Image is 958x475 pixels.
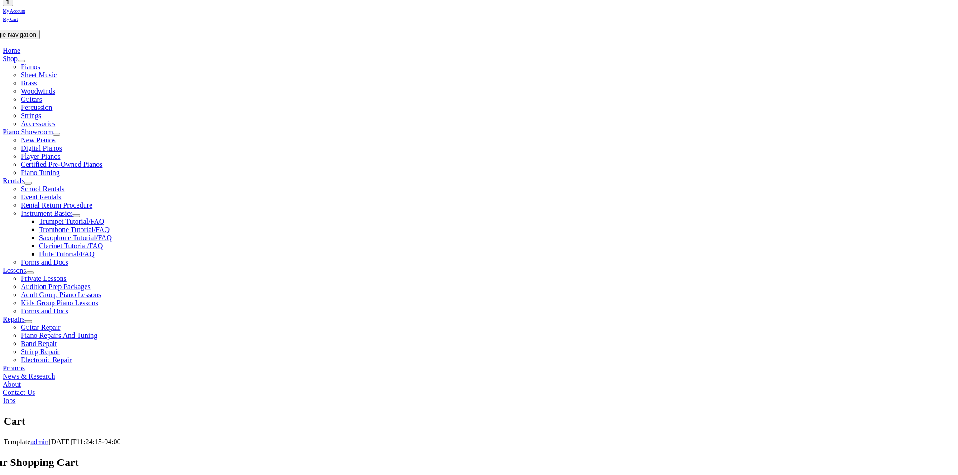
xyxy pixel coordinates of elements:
[21,201,92,209] a: Rental Return Procedure
[21,120,55,128] a: Accessories
[53,133,60,136] button: Open submenu of Piano Showroom
[21,152,61,160] a: Player Pianos
[3,55,18,62] a: Shop
[21,258,68,266] a: Forms and Docs
[21,136,56,144] a: New Pianos
[21,104,52,111] a: Percussion
[24,182,32,185] button: Open submenu of Rentals
[3,315,25,323] a: Repairs
[21,348,60,356] a: String Repair
[3,6,25,14] a: My Account
[21,332,97,339] a: Piano Repairs And Tuning
[3,9,25,14] span: My Account
[21,356,72,364] a: Electronic Repair
[21,275,67,282] a: Private Lessons
[39,226,110,233] a: Trombone Tutorial/FAQ
[73,214,80,217] button: Open submenu of Instrument Basics
[21,144,62,152] a: Digital Pianos
[21,185,64,193] a: School Rentals
[26,271,34,274] button: Open submenu of Lessons
[21,299,98,307] a: Kids Group Piano Lessons
[3,47,20,54] a: Home
[21,209,73,217] a: Instrument Basics
[21,63,40,71] span: Pianos
[3,266,26,274] a: Lessons
[3,14,18,22] a: My Cart
[39,218,104,225] a: Trumpet Tutorial/FAQ
[3,177,24,185] a: Rentals
[39,250,95,258] a: Flute Tutorial/FAQ
[21,79,37,87] a: Brass
[21,323,61,331] a: Guitar Repair
[48,438,120,446] span: [DATE]T11:24:15-04:00
[4,414,954,429] section: Page Title Bar
[39,234,112,242] a: Saxophone Tutorial/FAQ
[3,128,53,136] a: Piano Showroom
[3,372,55,380] a: News & Research
[21,283,91,290] span: Audition Prep Packages
[30,438,48,446] a: admin
[21,161,102,168] a: Certified Pre-Owned Pianos
[25,320,32,323] button: Open submenu of Repairs
[4,414,954,429] h1: Cart
[39,242,103,250] a: Clarinet Tutorial/FAQ
[3,364,25,372] a: Promos
[21,307,68,315] a: Forms and Docs
[3,389,35,396] a: Contact Us
[21,71,57,79] a: Sheet Music
[18,60,25,62] button: Open submenu of Shop
[21,193,61,201] a: Event Rentals
[21,95,42,103] a: Guitars
[21,112,41,119] a: Strings
[3,17,18,22] span: My Cart
[21,340,57,347] a: Band Repair
[21,169,60,176] a: Piano Tuning
[3,380,21,388] a: About
[4,438,30,446] span: Template
[3,397,15,404] a: Jobs
[21,87,55,95] a: Woodwinds
[21,291,101,299] a: Adult Group Piano Lessons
